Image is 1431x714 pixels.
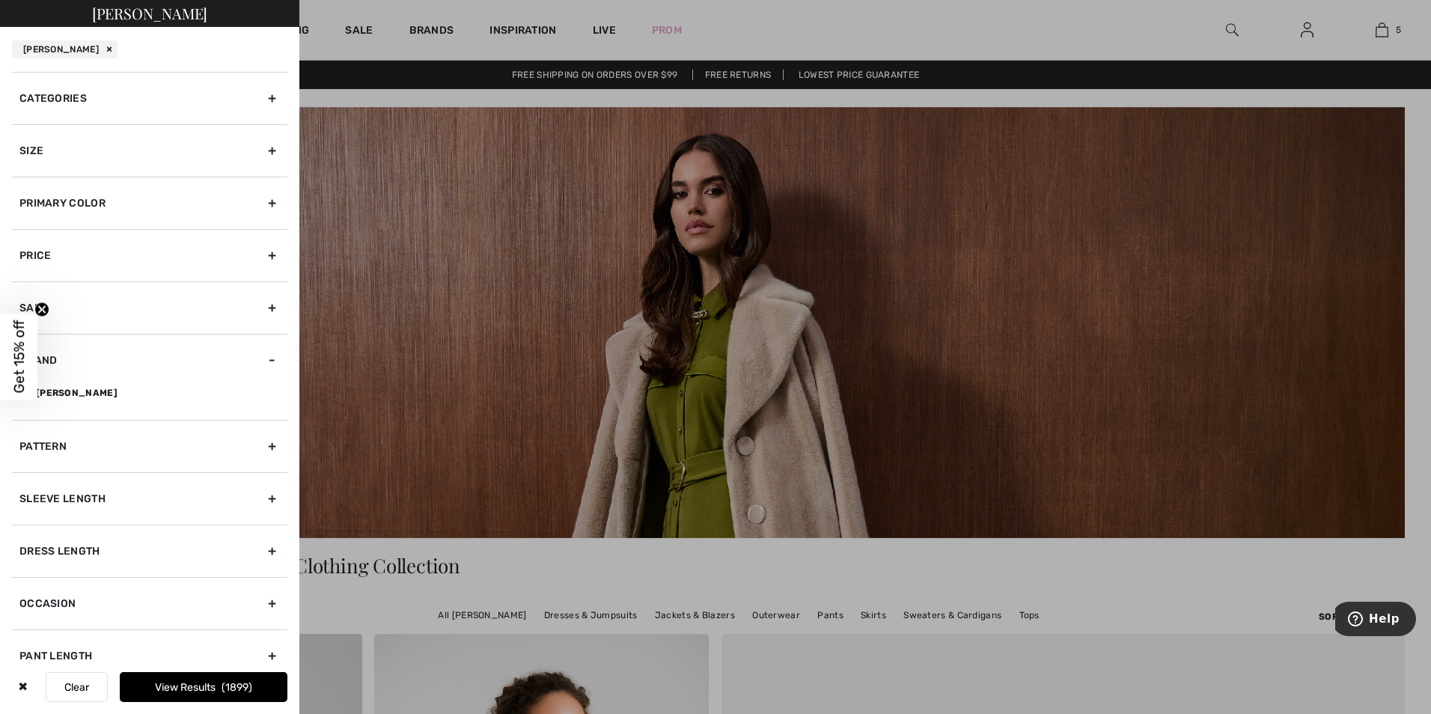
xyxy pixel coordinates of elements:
div: Sale [12,281,287,334]
div: [PERSON_NAME] [12,40,118,58]
div: Pant Length [12,629,287,682]
div: Categories [12,72,287,124]
span: Get 15% off [10,320,28,394]
span: 1899 [222,681,252,694]
div: ✖ [12,672,34,702]
div: Price [12,229,287,281]
label: [PERSON_NAME] [19,386,287,400]
div: Dress Length [12,525,287,577]
button: Clear [46,672,108,702]
div: Occasion [12,577,287,629]
iframe: Opens a widget where you can find more information [1335,602,1416,639]
button: View Results1899 [120,672,287,702]
div: Sleeve length [12,472,287,525]
button: Close teaser [34,302,49,317]
div: Pattern [12,420,287,472]
div: Brand [12,334,287,386]
div: Primary Color [12,177,287,229]
div: Size [12,124,287,177]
